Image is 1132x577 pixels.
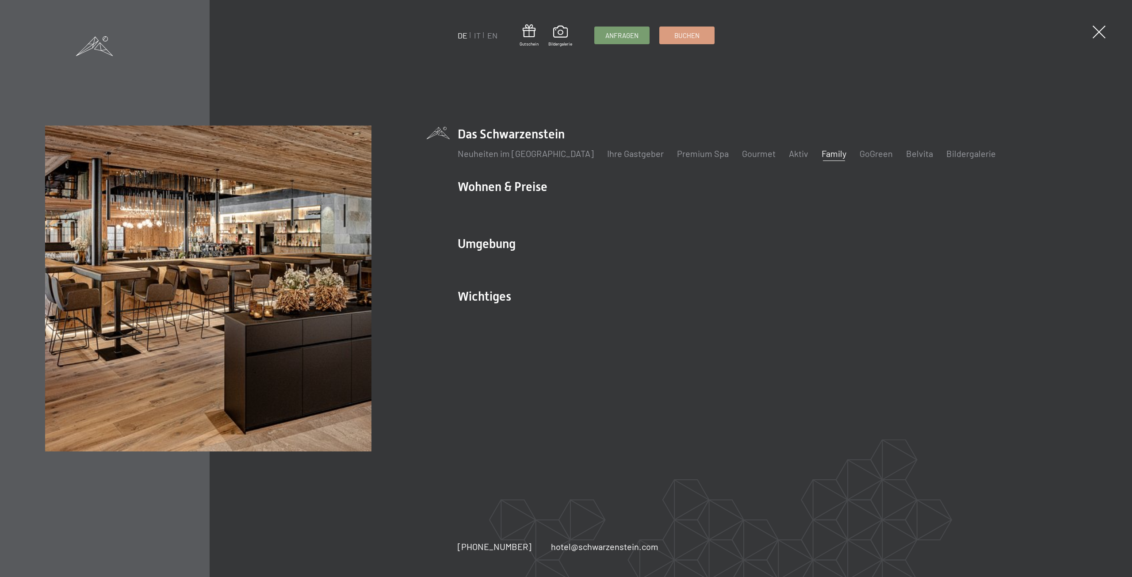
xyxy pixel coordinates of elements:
[677,148,729,159] a: Premium Spa
[946,148,996,159] a: Bildergalerie
[822,148,846,159] a: Family
[548,26,572,47] a: Bildergalerie
[660,27,714,44] a: Buchen
[458,541,532,552] span: [PHONE_NUMBER]
[458,148,594,159] a: Neuheiten im [GEOGRAPHIC_DATA]
[605,31,639,40] span: Anfragen
[458,540,532,553] a: [PHONE_NUMBER]
[906,148,933,159] a: Belvita
[595,27,649,44] a: Anfragen
[674,31,700,40] span: Buchen
[607,148,664,159] a: Ihre Gastgeber
[860,148,893,159] a: GoGreen
[548,41,572,47] span: Bildergalerie
[458,31,467,40] a: DE
[551,540,658,553] a: hotel@schwarzenstein.com
[45,126,371,451] img: Wellnesshotel Südtirol SCHWARZENSTEIN - Wellnessurlaub in den Alpen, Wandern und Wellness
[520,41,539,47] span: Gutschein
[474,31,481,40] a: IT
[487,31,497,40] a: EN
[789,148,808,159] a: Aktiv
[742,148,776,159] a: Gourmet
[520,24,539,47] a: Gutschein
